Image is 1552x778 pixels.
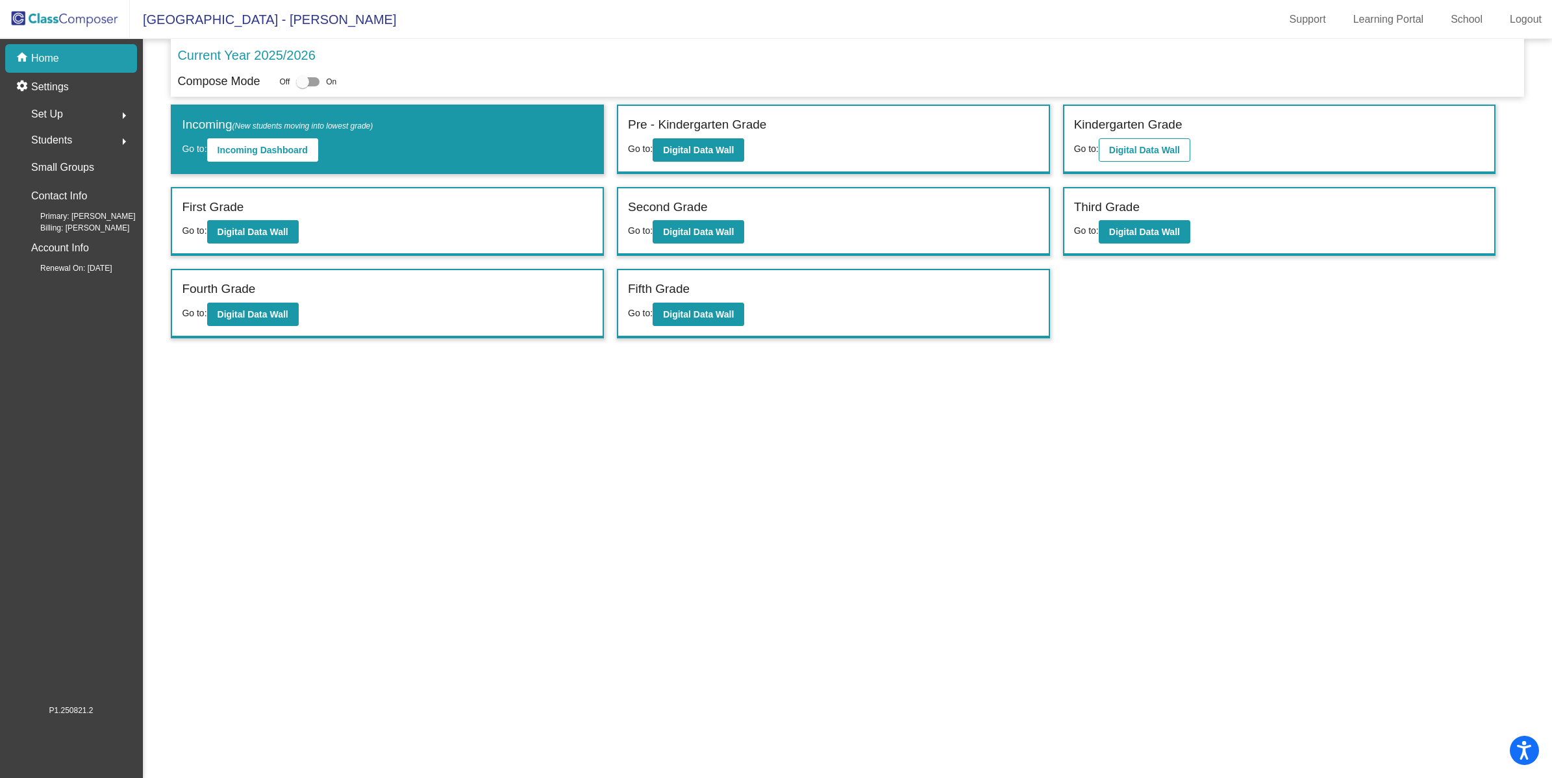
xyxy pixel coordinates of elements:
[218,309,288,320] b: Digital Data Wall
[207,303,299,326] button: Digital Data Wall
[177,73,260,90] p: Compose Mode
[19,262,112,274] span: Renewal On: [DATE]
[218,145,308,155] b: Incoming Dashboard
[16,79,31,95] mat-icon: settings
[279,76,290,88] span: Off
[177,45,315,65] p: Current Year 2025/2026
[628,280,690,299] label: Fifth Grade
[182,225,207,236] span: Go to:
[31,239,89,257] p: Account Info
[326,76,336,88] span: On
[182,116,373,134] label: Incoming
[182,198,244,217] label: First Grade
[1099,220,1190,244] button: Digital Data Wall
[1343,9,1434,30] a: Learning Portal
[628,116,766,134] label: Pre - Kindergarten Grade
[663,309,734,320] b: Digital Data Wall
[31,79,69,95] p: Settings
[628,225,653,236] span: Go to:
[628,144,653,154] span: Go to:
[1109,227,1180,237] b: Digital Data Wall
[218,227,288,237] b: Digital Data Wall
[1109,145,1180,155] b: Digital Data Wall
[116,108,132,123] mat-icon: arrow_right
[653,303,744,326] button: Digital Data Wall
[182,144,207,154] span: Go to:
[1074,144,1099,154] span: Go to:
[628,198,708,217] label: Second Grade
[116,134,132,149] mat-icon: arrow_right
[663,227,734,237] b: Digital Data Wall
[1440,9,1493,30] a: School
[19,222,129,234] span: Billing: [PERSON_NAME]
[1074,198,1140,217] label: Third Grade
[1074,116,1183,134] label: Kindergarten Grade
[628,308,653,318] span: Go to:
[31,158,94,177] p: Small Groups
[31,131,72,149] span: Students
[663,145,734,155] b: Digital Data Wall
[653,220,744,244] button: Digital Data Wall
[1499,9,1552,30] a: Logout
[1099,138,1190,162] button: Digital Data Wall
[31,51,59,66] p: Home
[19,210,136,222] span: Primary: [PERSON_NAME]
[16,51,31,66] mat-icon: home
[182,280,255,299] label: Fourth Grade
[653,138,744,162] button: Digital Data Wall
[130,9,396,30] span: [GEOGRAPHIC_DATA] - [PERSON_NAME]
[1279,9,1336,30] a: Support
[207,138,318,162] button: Incoming Dashboard
[31,187,87,205] p: Contact Info
[232,121,373,131] span: (New students moving into lowest grade)
[182,308,207,318] span: Go to:
[207,220,299,244] button: Digital Data Wall
[1074,225,1099,236] span: Go to:
[31,105,63,123] span: Set Up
